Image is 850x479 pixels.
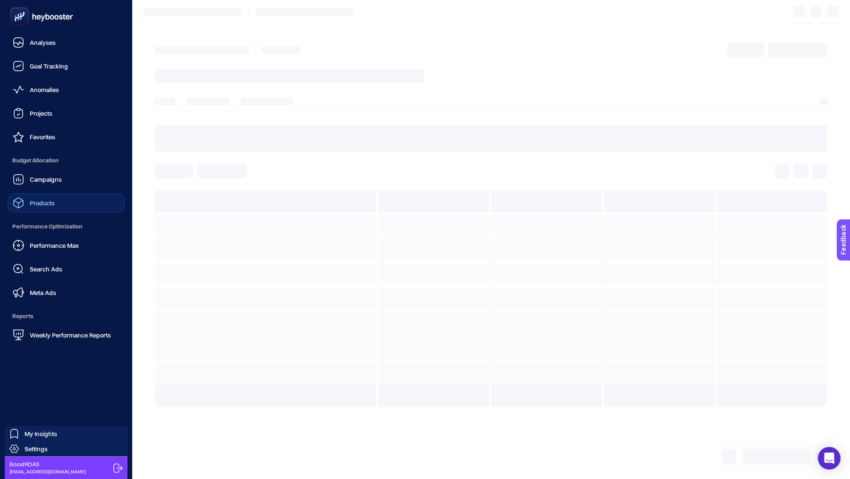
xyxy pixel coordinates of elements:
span: Anomalies [30,86,59,93]
a: My Insights [5,426,127,441]
span: [EMAIL_ADDRESS][DOMAIN_NAME] [9,468,86,475]
a: Products [8,193,125,212]
span: Products [30,199,55,207]
a: Favorites [8,127,125,146]
span: Projects [30,109,52,117]
span: Budget Allocation [8,151,125,170]
a: Anomalies [8,80,125,99]
span: Meta Ads [30,289,56,296]
span: Reports [8,307,125,326]
a: Meta Ads [8,283,125,302]
span: Search Ads [30,265,62,273]
span: Weekly Performance Reports [30,331,111,339]
div: Open Intercom Messenger [818,447,841,470]
a: Search Ads [8,260,125,278]
span: Performance Max [30,242,79,249]
a: Weekly Performance Reports [8,326,125,345]
span: Campaigns [30,176,62,183]
a: Campaigns [8,170,125,189]
span: Goal Tracking [30,62,68,70]
span: Analyses [30,39,56,46]
a: Settings [5,441,127,456]
span: My Insights [25,430,57,437]
span: Feedback [6,3,36,10]
span: Performance Optimization [8,217,125,236]
span: Settings [25,445,48,453]
span: Favorites [30,133,55,141]
a: Performance Max [8,236,125,255]
a: Projects [8,104,125,123]
a: Goal Tracking [8,57,125,76]
a: Analyses [8,33,125,52]
span: BoostROAS [9,461,86,468]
